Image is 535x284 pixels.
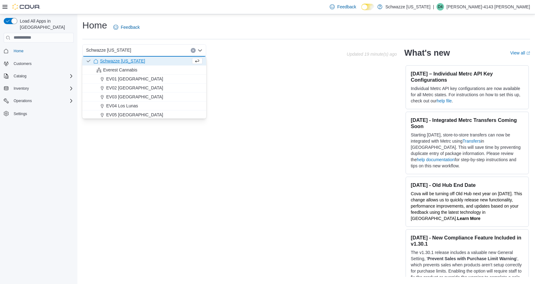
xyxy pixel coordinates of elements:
button: EV01 [GEOGRAPHIC_DATA] [82,75,206,84]
h3: [DATE] – Individual Metrc API Key Configurations [411,71,524,83]
button: Close list of options [198,48,202,53]
p: | [433,3,434,11]
a: Settings [11,110,29,118]
span: Inventory [11,85,74,92]
span: D4 [438,3,442,11]
p: Schwazze [US_STATE] [385,3,431,11]
span: Settings [14,111,27,116]
span: Inventory [14,86,29,91]
button: Inventory [11,85,31,92]
span: EV03 [GEOGRAPHIC_DATA] [106,94,163,100]
h3: [DATE] - Old Hub End Date [411,182,524,188]
a: Feedback [111,21,142,33]
span: Operations [11,97,74,105]
h3: [DATE] - Integrated Metrc Transfers Coming Soon [411,117,524,129]
button: EV02 [GEOGRAPHIC_DATA] [82,84,206,93]
span: Settings [11,110,74,117]
nav: Complex example [4,44,74,134]
span: Cova will be turning off Old Hub next year on [DATE]. This change allows us to quickly release ne... [411,191,522,221]
h1: Home [82,19,107,32]
span: Everest Cannabis [103,67,137,73]
span: Feedback [337,4,356,10]
input: Dark Mode [361,4,374,10]
a: Home [11,47,26,55]
span: Home [11,47,74,55]
a: help file [437,98,452,103]
button: EV04 Los Lunas [82,101,206,110]
a: Transfers [463,139,481,144]
button: EV03 [GEOGRAPHIC_DATA] [82,93,206,101]
img: Cova [12,4,40,10]
h2: What's new [404,48,450,58]
a: Customers [11,60,34,67]
strong: Prevent Sales with Purchase Limit Warning [428,256,516,261]
button: Catalog [11,72,29,80]
span: Customers [14,61,32,66]
span: Catalog [11,72,74,80]
p: [PERSON_NAME]-4143 [PERSON_NAME] [446,3,530,11]
button: Schwazze [US_STATE] [82,57,206,66]
span: Catalog [14,74,26,79]
span: Feedback [121,24,140,30]
span: EV04 Los Lunas [106,103,138,109]
button: Operations [1,97,76,105]
button: Catalog [1,72,76,80]
button: Customers [1,59,76,68]
button: Everest Cannabis [82,66,206,75]
span: EV05 [GEOGRAPHIC_DATA] [106,112,163,118]
span: Customers [11,60,74,67]
a: Feedback [327,1,359,13]
a: help documentation [417,157,455,162]
span: Schwazze [US_STATE] [100,58,145,64]
button: Inventory [1,84,76,93]
button: Clear input [191,48,196,53]
a: View allExternal link [510,50,530,55]
p: Starting [DATE], store-to-store transfers can now be integrated with Metrc using in [GEOGRAPHIC_D... [411,132,524,169]
span: Operations [14,98,32,103]
p: Individual Metrc API key configurations are now available for all Metrc states. For instructions ... [411,85,524,104]
button: Operations [11,97,34,105]
p: Updated 19 minute(s) ago [347,52,397,57]
a: Learn More [457,216,480,221]
button: Home [1,46,76,55]
span: Schwazze [US_STATE] [86,46,131,54]
h3: [DATE] - New Compliance Feature Included in v1.30.1 [411,235,524,247]
button: EV05 [GEOGRAPHIC_DATA] [82,110,206,119]
span: EV02 [GEOGRAPHIC_DATA] [106,85,163,91]
svg: External link [526,51,530,55]
div: Diego-4143 Rodriguez [437,3,444,11]
span: Load All Apps in [GEOGRAPHIC_DATA] [17,18,74,30]
span: Home [14,49,24,54]
span: EV01 [GEOGRAPHIC_DATA] [106,76,163,82]
button: Settings [1,109,76,118]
